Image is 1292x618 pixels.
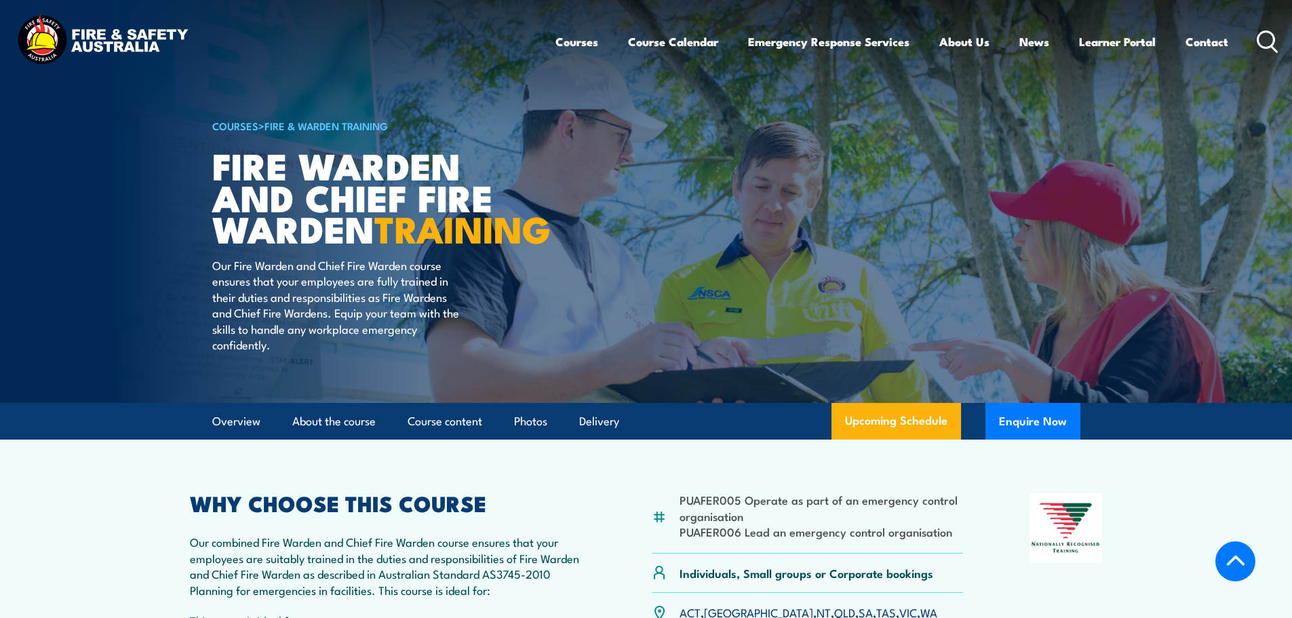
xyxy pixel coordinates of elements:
[212,117,547,134] h6: >
[265,118,388,133] a: Fire & Warden Training
[831,403,961,440] a: Upcoming Schedule
[680,492,964,524] li: PUAFER005 Operate as part of an emergency control organisation
[514,404,547,440] a: Photos
[1079,24,1156,60] a: Learner Portal
[212,118,258,133] a: COURSES
[190,493,586,512] h2: WHY CHOOSE THIS COURSE
[292,404,376,440] a: About the course
[680,565,933,581] p: Individuals, Small groups or Corporate bookings
[628,24,718,60] a: Course Calendar
[1019,24,1049,60] a: News
[1030,493,1103,562] img: Nationally Recognised Training logo.
[408,404,482,440] a: Course content
[374,199,551,256] strong: TRAINING
[985,403,1080,440] button: Enquire Now
[579,404,619,440] a: Delivery
[212,149,547,244] h1: Fire Warden and Chief Fire Warden
[212,404,260,440] a: Overview
[212,257,460,352] p: Our Fire Warden and Chief Fire Warden course ensures that your employees are fully trained in the...
[555,24,598,60] a: Courses
[190,534,586,598] p: Our combined Fire Warden and Chief Fire Warden course ensures that your employees are suitably tr...
[939,24,990,60] a: About Us
[748,24,909,60] a: Emergency Response Services
[680,524,964,539] li: PUAFER006 Lead an emergency control organisation
[1186,24,1228,60] a: Contact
